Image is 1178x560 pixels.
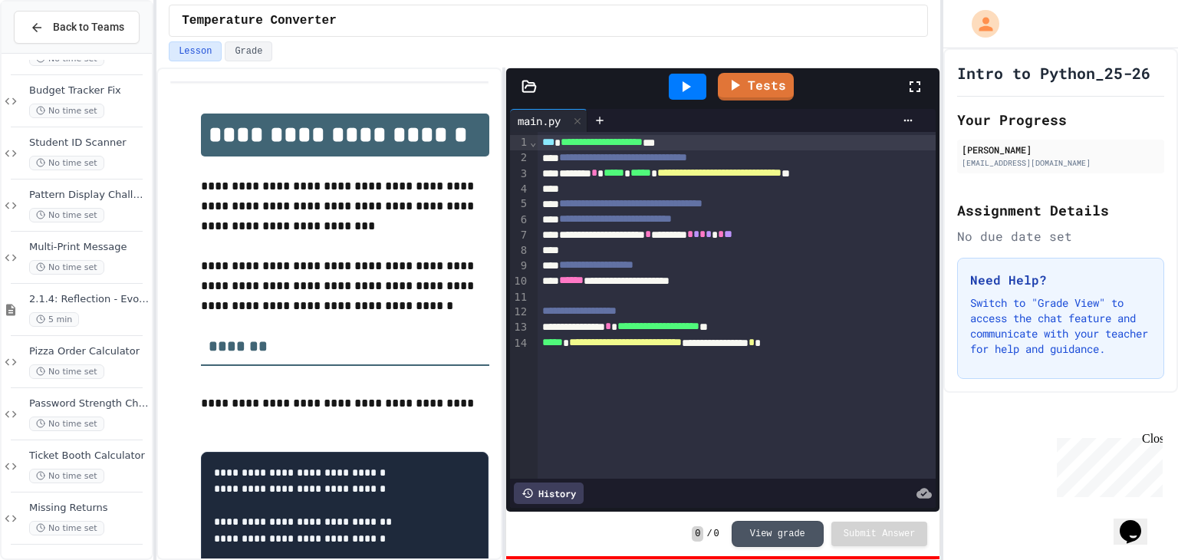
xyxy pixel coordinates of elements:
div: Chat with us now!Close [6,6,106,97]
span: Missing Returns [29,502,149,515]
div: 1 [510,135,529,150]
span: No time set [29,364,104,379]
div: 8 [510,243,529,259]
a: Tests [718,73,794,100]
div: main.py [510,113,568,129]
button: Submit Answer [831,522,928,546]
span: 2.1.4: Reflection - Evolving Technology [29,293,149,306]
h2: Assignment Details [957,199,1164,221]
span: No time set [29,417,104,431]
div: 2 [510,150,529,166]
span: No time set [29,156,104,170]
span: Fold line [529,136,537,148]
span: No time set [29,208,104,222]
button: Back to Teams [14,11,140,44]
div: main.py [510,109,587,132]
span: Back to Teams [53,19,124,35]
span: Student ID Scanner [29,137,149,150]
div: No due date set [957,227,1164,245]
div: 12 [510,305,529,320]
h3: Need Help? [970,271,1151,289]
span: 0 [692,526,703,542]
div: My Account [956,6,1003,41]
div: [EMAIL_ADDRESS][DOMAIN_NAME] [962,157,1160,169]
div: 10 [510,274,529,289]
div: 5 [510,196,529,212]
span: No time set [29,104,104,118]
span: No time set [29,469,104,483]
span: Multi-Print Message [29,241,149,254]
h2: Your Progress [957,109,1164,130]
span: 5 min [29,312,79,327]
span: No time set [29,521,104,535]
div: 6 [510,212,529,228]
span: Pizza Order Calculator [29,345,149,358]
div: [PERSON_NAME] [962,143,1160,156]
iframe: chat widget [1051,432,1163,497]
div: 3 [510,166,529,182]
div: 9 [510,259,529,274]
div: 13 [510,320,529,335]
div: 7 [510,228,529,243]
div: 4 [510,182,529,197]
h1: Intro to Python_25-26 [957,62,1150,84]
button: Lesson [169,41,222,61]
span: 0 [714,528,719,540]
span: No time set [29,260,104,275]
div: History [514,483,584,504]
iframe: chat widget [1114,499,1163,545]
span: Budget Tracker Fix [29,84,149,97]
span: Temperature Converter [182,12,337,30]
span: Password Strength Checker [29,397,149,410]
div: 14 [510,336,529,351]
button: View grade [732,521,824,547]
span: Pattern Display Challenge [29,189,149,202]
p: Switch to "Grade View" to access the chat feature and communicate with your teacher for help and ... [970,295,1151,357]
button: Grade [225,41,272,61]
span: / [706,528,712,540]
span: Submit Answer [844,528,916,540]
div: 11 [510,290,529,305]
span: Ticket Booth Calculator [29,450,149,463]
